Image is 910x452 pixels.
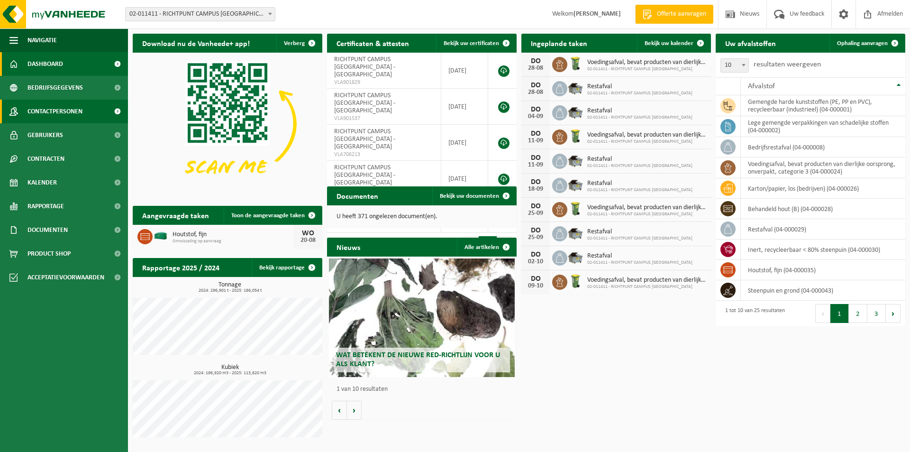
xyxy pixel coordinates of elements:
[526,203,545,210] div: DO
[27,147,64,171] span: Contracten
[587,91,692,96] span: 02-011411 - RICHTPUNT CAMPUS [GEOGRAPHIC_DATA]
[334,92,395,114] span: RICHTPUNT CAMPUS [GEOGRAPHIC_DATA] - [GEOGRAPHIC_DATA]
[741,280,905,301] td: steenpuin en grond (04-000043)
[27,171,57,194] span: Kalender
[567,201,583,217] img: WB-0140-HPE-GN-50
[567,104,583,120] img: WB-5000-GAL-GY-01
[587,212,706,217] span: 02-011411 - RICHTPUNT CAMPUS [GEOGRAPHIC_DATA]
[526,138,545,144] div: 11-09
[526,106,545,113] div: DO
[526,178,545,186] div: DO
[526,210,545,217] div: 25-09
[334,115,434,122] span: VLA901537
[741,137,905,157] td: bedrijfsrestafval (04-000008)
[567,225,583,241] img: WB-5000-GAL-GY-01
[436,34,516,53] a: Bekijk uw certificaten
[587,204,706,212] span: Voedingsafval, bevat producten van dierlijke oorsprong, onverpakt, categorie 3
[567,80,583,96] img: WB-5000-GAL-GY-01
[716,34,785,52] h2: Uw afvalstoffen
[231,212,305,219] span: Toon de aangevraagde taken
[334,151,434,158] span: VLA706213
[587,156,692,163] span: Restafval
[526,227,545,234] div: DO
[457,238,516,257] a: Alle artikelen
[526,162,545,168] div: 11-09
[27,100,82,123] span: Contactpersonen
[741,260,905,280] td: houtstof, fijn (04-000035)
[587,187,692,193] span: 02-011411 - RICHTPUNT CAMPUS [GEOGRAPHIC_DATA]
[567,176,583,193] img: WB-5000-GAL-GY-01
[587,180,692,187] span: Restafval
[252,258,321,277] a: Bekijk rapportage
[336,351,500,368] span: Wat betekent de nieuwe RED-richtlijn voor u als klant?
[637,34,710,53] a: Bekijk uw kalender
[587,260,692,266] span: 02-011411 - RICHTPUNT CAMPUS [GEOGRAPHIC_DATA]
[334,128,395,150] span: RICHTPUNT CAMPUS [GEOGRAPHIC_DATA] - [GEOGRAPHIC_DATA]
[587,131,706,139] span: Voedingsafval, bevat producten van dierlijke oorsprong, onverpakt, categorie 3
[526,275,545,283] div: DO
[741,178,905,199] td: karton/papier, los (bedrijven) (04-000026)
[137,288,322,293] span: 2024: 296,901 t - 2025: 186,054 t
[741,219,905,240] td: restafval (04-000029)
[837,40,888,46] span: Ophaling aanvragen
[526,186,545,193] div: 18-09
[587,115,692,120] span: 02-011411 - RICHTPUNT CAMPUS [GEOGRAPHIC_DATA]
[137,364,322,376] h3: Kubiek
[27,76,83,100] span: Bedrijfsgegevens
[432,186,516,205] a: Bekijk uw documenten
[327,34,419,52] h2: Certificaten & attesten
[635,5,713,24] a: Offerte aanvragen
[329,258,515,377] a: Wat betekent de nieuwe RED-richtlijn voor u als klant?
[587,236,692,241] span: 02-011411 - RICHTPUNT CAMPUS [GEOGRAPHIC_DATA]
[526,65,545,72] div: 28-08
[334,56,395,78] span: RICHTPUNT CAMPUS [GEOGRAPHIC_DATA] - [GEOGRAPHIC_DATA]
[337,386,512,393] p: 1 van 10 resultaten
[741,157,905,178] td: voedingsafval, bevat producten van dierlijke oorsprong, onverpakt, categorie 3 (04-000024)
[526,283,545,289] div: 09-10
[587,66,706,72] span: 02-011411 - RICHTPUNT CAMPUS [GEOGRAPHIC_DATA]
[327,186,388,205] h2: Documenten
[526,82,545,89] div: DO
[526,57,545,65] div: DO
[720,303,785,324] div: 1 tot 10 van 25 resultaten
[829,34,904,53] a: Ophaling aanvragen
[337,213,507,220] p: U heeft 371 ongelezen document(en).
[327,238,370,256] h2: Nieuws
[567,128,583,144] img: WB-0140-HPE-GN-50
[299,237,318,244] div: 20-08
[153,231,169,240] img: HK-XT-40-GN-00
[741,95,905,116] td: gemengde harde kunststoffen (PE, PP en PVC), recycleerbaar (industrieel) (04-000001)
[133,53,322,195] img: Download de VHEPlus App
[27,28,57,52] span: Navigatie
[587,139,706,145] span: 02-011411 - RICHTPUNT CAMPUS [GEOGRAPHIC_DATA]
[567,273,583,289] img: WB-0140-HPE-GN-50
[720,58,749,73] span: 10
[815,304,830,323] button: Previous
[299,230,318,237] div: WO
[587,163,692,169] span: 02-011411 - RICHTPUNT CAMPUS [GEOGRAPHIC_DATA]
[741,199,905,219] td: behandeld hout (B) (04-000028)
[526,89,545,96] div: 28-08
[886,304,901,323] button: Next
[573,10,621,18] strong: [PERSON_NAME]
[440,193,499,199] span: Bekijk uw documenten
[133,258,229,277] h2: Rapportage 2025 / 2024
[27,266,104,289] span: Acceptatievoorwaarden
[521,34,597,52] h2: Ingeplande taken
[849,304,867,323] button: 2
[721,59,748,72] span: 10
[334,79,434,86] span: VLA901829
[587,228,692,236] span: Restafval
[27,52,63,76] span: Dashboard
[137,282,322,293] h3: Tonnage
[27,194,64,218] span: Rapportage
[224,206,321,225] a: Toon de aangevraagde taken
[126,8,275,21] span: 02-011411 - RICHTPUNT CAMPUS EEKLO - EEKLO
[27,242,71,266] span: Product Shop
[284,40,305,46] span: Verberg
[567,249,583,265] img: WB-5000-GAL-GY-01
[347,401,362,420] button: Volgende
[587,107,692,115] span: Restafval
[332,401,347,420] button: Vorige
[754,61,821,68] label: resultaten weergeven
